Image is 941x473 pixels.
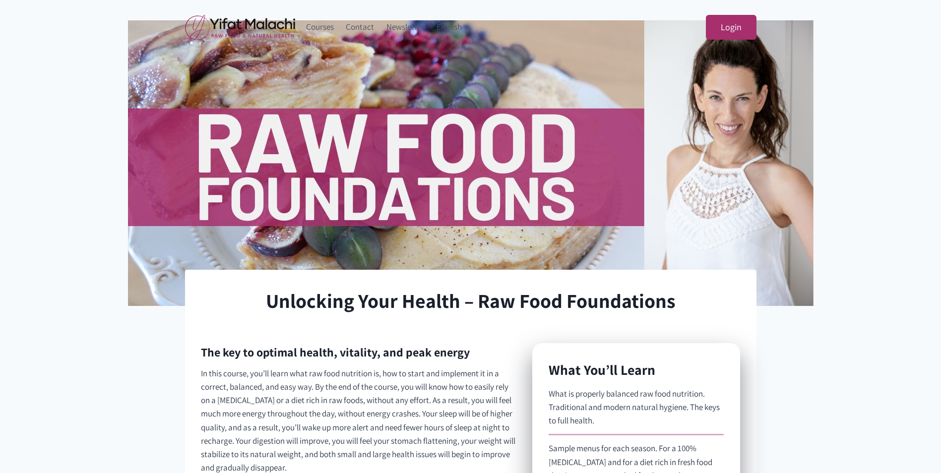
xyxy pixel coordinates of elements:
button: Child menu of English [430,15,476,39]
a: Newsletter [380,15,431,39]
h1: Unlocking Your Health – Raw Food Foundations [201,286,741,315]
a: Contact [340,15,380,39]
nav: Primary Navigation [300,15,477,39]
a: Login [706,15,756,40]
h3: The key to optimal health, vitality, and peak energy [201,343,470,361]
p: What is properly balanced raw food nutrition. Traditional and modern natural hygiene. The keys to... [549,387,724,428]
h2: What You’ll Learn [549,359,724,380]
img: yifat_logo41_en.png [185,14,295,41]
a: Courses [300,15,340,39]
